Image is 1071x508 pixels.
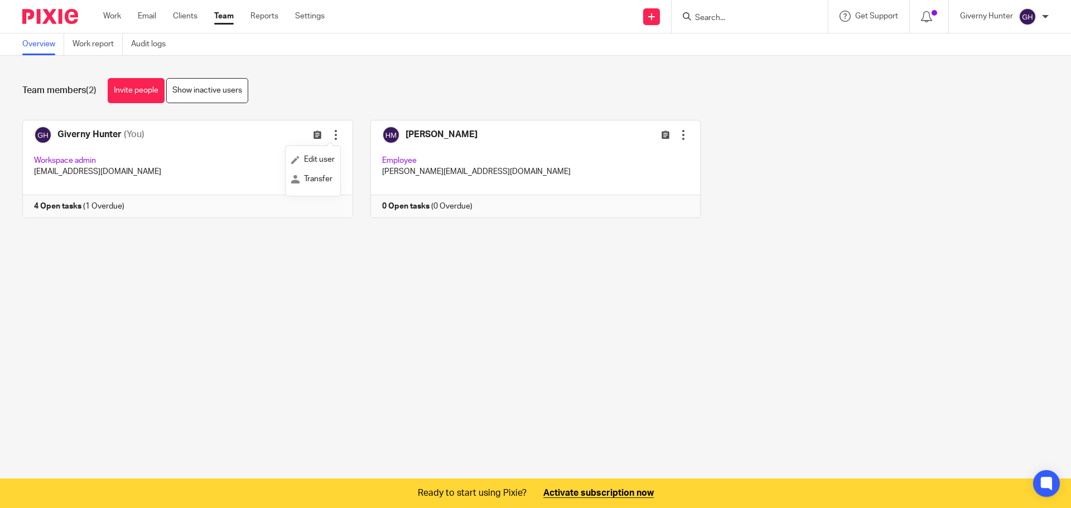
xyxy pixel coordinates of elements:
[694,13,794,23] input: Search
[250,11,278,22] a: Reports
[22,9,78,24] img: Pixie
[304,156,335,163] span: Edit user
[103,11,121,22] a: Work
[1019,8,1036,26] img: svg%3E
[960,11,1013,22] p: Giverny Hunter
[291,171,335,188] a: Transfer
[304,175,332,183] span: Transfer
[22,33,64,55] a: Overview
[73,33,123,55] a: Work report
[291,152,335,168] a: Edit user
[108,78,165,103] a: Invite people
[138,11,156,22] a: Email
[295,11,325,22] a: Settings
[166,78,248,103] a: Show inactive users
[131,33,174,55] a: Audit logs
[173,11,197,22] a: Clients
[22,85,97,96] h1: Team members
[214,11,234,22] a: Team
[855,12,898,20] span: Get Support
[86,86,97,95] span: (2)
